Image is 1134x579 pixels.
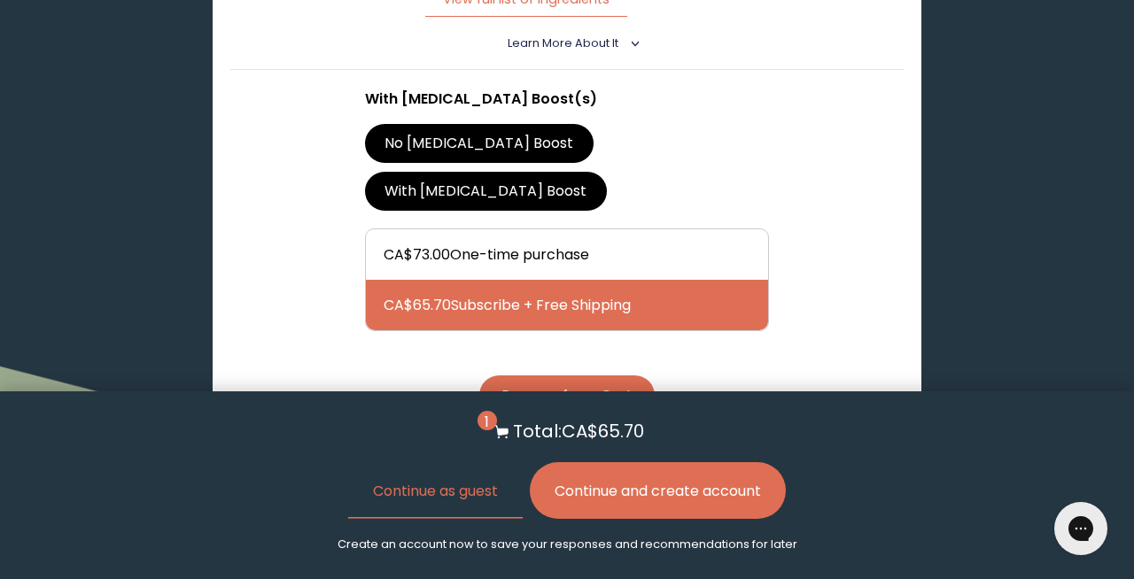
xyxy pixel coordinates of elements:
[624,39,640,48] i: <
[1045,496,1116,561] iframe: Gorgias live chat messenger
[479,375,655,415] button: Remove from Cart
[365,124,594,163] label: No [MEDICAL_DATA] Boost
[508,35,627,51] summary: Learn More About it <
[348,462,523,519] button: Continue as guest
[530,462,786,519] button: Continue and create account
[508,35,618,50] span: Learn More About it
[365,172,607,211] label: With [MEDICAL_DATA] Boost
[513,418,644,444] p: Total: CA$65.70
[338,537,797,552] p: Create an account now to save your responses and recommendations for later
[478,411,497,430] span: 1
[365,88,769,110] p: With [MEDICAL_DATA] Boost(s)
